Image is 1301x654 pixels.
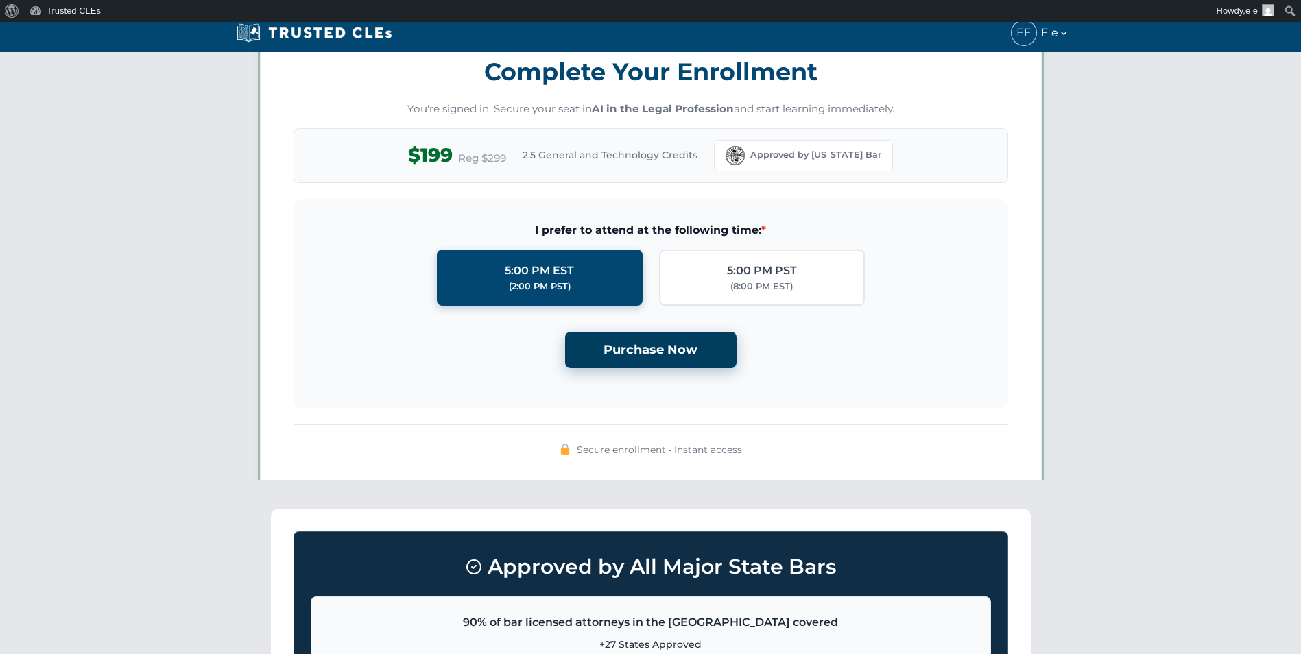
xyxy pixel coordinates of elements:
strong: AI in the Legal Profession [592,102,734,115]
p: 90% of bar licensed attorneys in the [GEOGRAPHIC_DATA] covered [328,614,974,631]
span: EE [1012,21,1036,45]
div: 5:00 PM EST [505,262,574,280]
span: 2.5 General and Technology Credits [523,147,697,162]
h3: Complete Your Enrollment [294,50,1008,93]
div: (2:00 PM PST) [509,280,571,293]
h3: Approved by All Major State Bars [311,548,991,585]
span: Secure enrollment • Instant access [577,442,742,457]
span: $199 [408,140,453,171]
p: +27 States Approved [328,637,974,652]
span: e e [1245,5,1258,16]
div: 5:00 PM PST [727,262,797,280]
button: Purchase Now [565,332,737,368]
div: (8:00 PM EST) [730,280,793,293]
span: E e [1041,24,1069,42]
img: Florida Bar [726,146,745,165]
span: Approved by [US_STATE] Bar [750,148,881,162]
p: You're signed in. Secure your seat in and start learning immediately. [294,101,1008,117]
span: Reg $299 [458,150,506,167]
img: Trusted CLEs [232,23,396,43]
img: 🔒 [560,444,571,455]
span: I prefer to attend at the following time: [315,221,986,239]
